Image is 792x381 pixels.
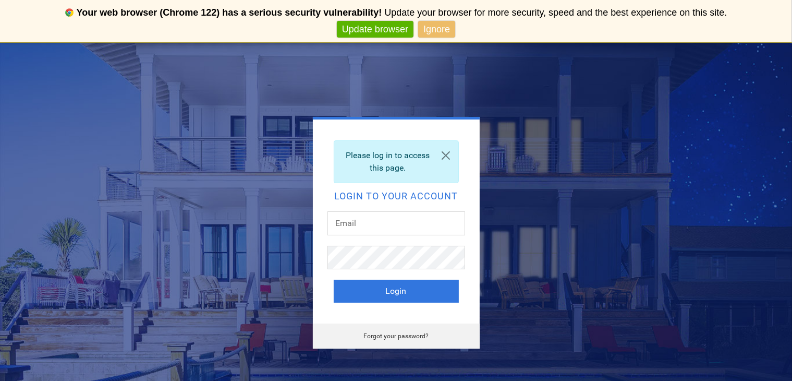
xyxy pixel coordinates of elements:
[363,332,429,340] a: Forgot your password?
[77,7,382,18] b: Your web browser (Chrome 122) has a serious security vulnerability!
[337,21,413,38] a: Update browser
[334,140,459,183] div: Please log in to access this page.
[384,7,727,18] span: Update your browser for more security, speed and the best experience on this site.
[334,280,459,303] button: Login
[327,211,465,235] input: Email
[334,192,459,201] h2: Login to your account
[418,21,455,38] a: Ignore
[433,141,458,170] a: Close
